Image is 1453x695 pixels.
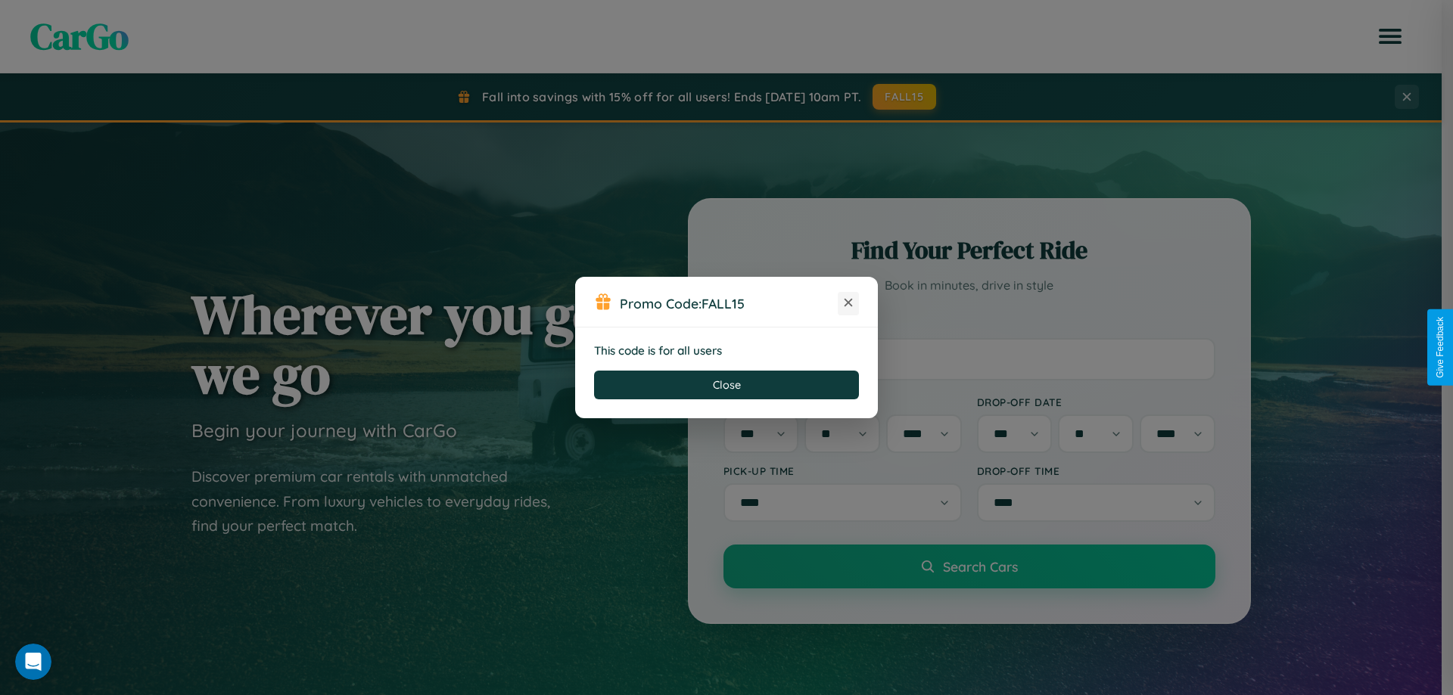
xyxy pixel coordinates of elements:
div: Give Feedback [1435,317,1445,378]
iframe: Intercom live chat [15,644,51,680]
h3: Promo Code: [620,295,838,312]
b: FALL15 [702,295,745,312]
strong: This code is for all users [594,343,722,358]
button: Close [594,371,859,399]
